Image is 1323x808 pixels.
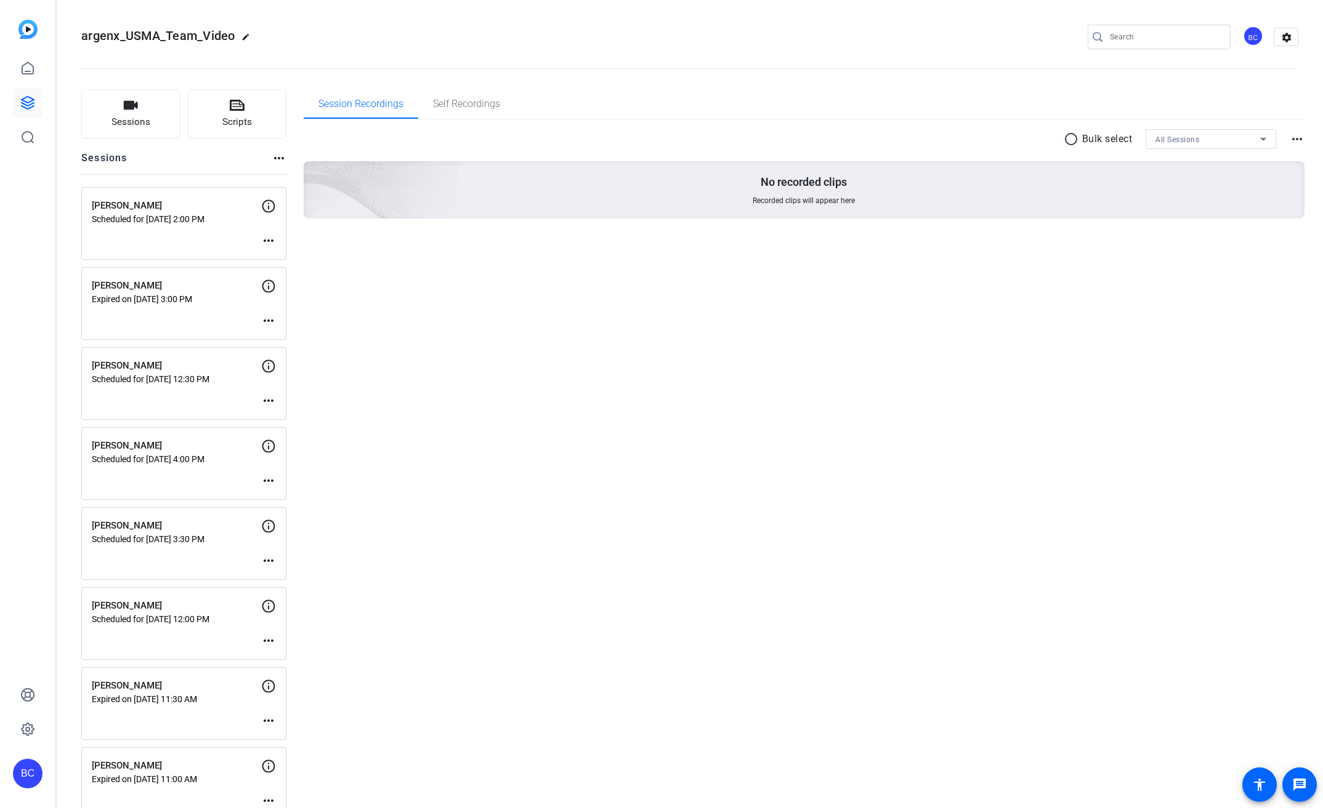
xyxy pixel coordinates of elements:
mat-icon: message [1292,777,1307,792]
img: embarkstudio-empty-session.png [166,39,459,306]
p: [PERSON_NAME] [92,519,261,533]
p: Scheduled for [DATE] 3:30 PM [92,534,261,544]
p: Expired on [DATE] 11:00 AM [92,774,261,784]
p: [PERSON_NAME] [92,199,261,213]
p: Bulk select [1082,132,1133,146]
input: Search [1110,30,1221,44]
mat-icon: settings [1274,28,1299,47]
mat-icon: radio_button_unchecked [1064,132,1082,146]
div: BC [13,759,42,788]
h2: Sessions [81,151,127,174]
mat-icon: more_horiz [261,793,276,808]
p: [PERSON_NAME] [92,359,261,373]
span: All Sessions [1155,135,1199,144]
p: [PERSON_NAME] [92,599,261,613]
p: [PERSON_NAME] [92,279,261,293]
mat-icon: more_horiz [261,633,276,648]
span: Self Recordings [433,99,500,109]
mat-icon: more_horiz [261,393,276,408]
mat-icon: edit [241,33,256,47]
ngx-avatar: Brian Curp [1243,26,1264,47]
span: Recorded clips will appear here [753,196,855,206]
p: Scheduled for [DATE] 2:00 PM [92,214,261,224]
span: Scripts [222,115,252,129]
p: Scheduled for [DATE] 4:00 PM [92,454,261,464]
span: Session Recordings [318,99,403,109]
span: Sessions [111,115,150,129]
img: blue-gradient.svg [18,20,38,39]
p: Expired on [DATE] 3:00 PM [92,294,261,304]
p: [PERSON_NAME] [92,759,261,773]
mat-icon: more_horiz [261,473,276,488]
mat-icon: more_horiz [272,151,286,166]
p: No recorded clips [761,175,847,190]
mat-icon: more_horiz [261,233,276,248]
mat-icon: more_horiz [261,553,276,568]
p: Scheduled for [DATE] 12:30 PM [92,374,261,384]
mat-icon: accessibility [1252,777,1267,792]
div: BC [1243,26,1263,46]
p: [PERSON_NAME] [92,679,261,693]
button: Sessions [81,89,180,138]
button: Scripts [188,89,287,138]
span: argenx_USMA_Team_Video [81,28,235,43]
p: Expired on [DATE] 11:30 AM [92,694,261,704]
p: Scheduled for [DATE] 12:00 PM [92,614,261,624]
mat-icon: more_horiz [261,713,276,728]
mat-icon: more_horiz [1290,132,1305,146]
mat-icon: more_horiz [261,313,276,328]
p: [PERSON_NAME] [92,439,261,453]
